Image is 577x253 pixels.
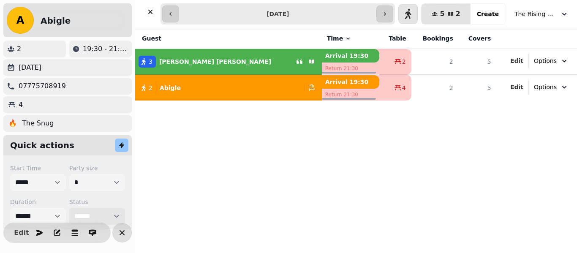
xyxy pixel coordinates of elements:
th: Table [379,28,411,49]
p: [PERSON_NAME] [PERSON_NAME] [159,57,271,66]
button: Time [327,34,351,43]
p: Abigle [160,84,181,92]
label: Duration [10,198,66,206]
button: Options [529,53,574,68]
span: 2 [149,84,152,92]
p: Return 21:30 [322,89,379,101]
span: Edit [510,58,523,64]
button: The Rising Sun [509,6,574,22]
button: 3[PERSON_NAME] [PERSON_NAME] [135,52,322,72]
td: 2 [411,49,458,75]
h2: Abigle [41,15,71,27]
span: The Rising Sun [514,10,557,18]
span: 3 [149,57,152,66]
p: The Snug [22,118,54,128]
button: Edit [510,57,523,65]
p: 4 [19,100,23,110]
td: 5 [458,49,496,75]
p: Return 21:30 [322,63,379,74]
td: 5 [458,75,496,101]
button: Edit [13,224,30,241]
p: Arrival 19:30 [322,75,379,89]
span: 4 [402,84,406,92]
span: 2 [402,57,406,66]
button: 52 [422,4,470,24]
span: 2 [456,11,460,17]
button: Create [470,4,506,24]
label: Status [69,198,125,206]
span: Edit [510,84,523,90]
p: 🔥 [8,118,17,128]
td: 2 [411,75,458,101]
p: [DATE] [19,63,41,73]
th: Guest [135,28,322,49]
p: 19:30 - 21:30 [83,44,128,54]
button: Options [529,79,574,95]
h2: Quick actions [10,139,74,151]
p: 2 [17,44,21,54]
span: A [16,15,24,25]
span: 5 [440,11,444,17]
p: 07775708919 [19,81,66,91]
button: Edit [510,83,523,91]
span: Time [327,34,343,43]
span: Create [477,11,499,17]
th: Bookings [411,28,458,49]
th: Covers [458,28,496,49]
label: Start Time [10,164,66,172]
button: 2Abigle [135,78,322,98]
span: Edit [16,229,27,236]
label: Party size [69,164,125,172]
span: Options [534,57,557,65]
span: Options [534,83,557,91]
p: Arrival 19:30 [322,49,379,63]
